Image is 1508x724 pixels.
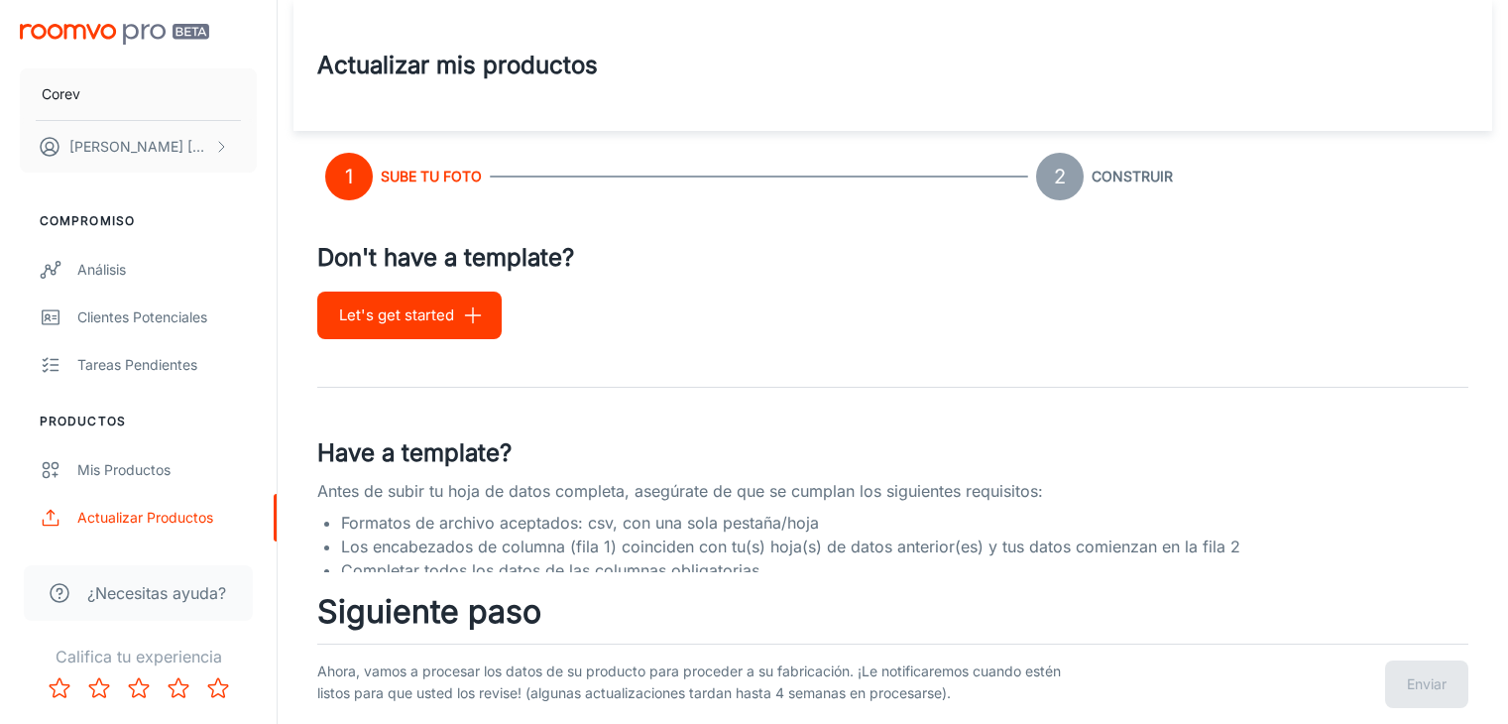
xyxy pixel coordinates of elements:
[317,479,1468,503] p: Antes de subir tu hoja de datos completa, asegúrate de que se cumplan los siguientes requisitos:
[79,668,119,708] button: Rate 2 star
[87,581,226,605] span: ¿Necesitas ayuda?
[159,668,198,708] button: Rate 4 star
[119,668,159,708] button: Rate 3 star
[40,668,79,708] button: Rate 1 star
[317,661,1066,708] p: Ahora, vamos a procesar los datos de su producto para proceder a su fabricación. ¡Le notificaremo...
[20,24,209,45] img: Roomvo PRO Beta
[69,136,209,158] p: [PERSON_NAME] [PERSON_NAME]
[317,588,1468,636] h3: Siguiente paso
[77,459,257,481] div: Mis productos
[42,83,80,105] p: Corev
[317,292,502,339] button: Let's get started
[345,165,353,188] text: 1
[16,645,261,668] p: Califica tu experiencia
[77,259,257,281] div: Análisis
[77,306,257,328] div: Clientes potenciales
[381,166,482,187] h6: Sube tu foto
[1054,165,1066,188] text: 2
[1092,166,1173,187] h6: Construir
[77,354,257,376] div: Tareas pendientes
[341,535,1476,558] li: Los encabezados de columna (fila 1) coinciden con tu(s) hoja(s) de datos anterior(es) y tus datos...
[20,68,257,120] button: Corev
[317,435,1468,471] h4: Have a template?
[341,558,1476,582] li: Completar todos los datos de las columnas obligatorias
[317,240,1468,276] h4: Don't have a template?
[198,668,238,708] button: Rate 5 star
[341,511,1476,535] li: Formatos de archivo aceptados: csv, con una sola pestaña/hoja
[317,48,598,83] h1: Actualizar mis productos
[20,121,257,173] button: [PERSON_NAME] [PERSON_NAME]
[77,507,257,529] div: Actualizar productos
